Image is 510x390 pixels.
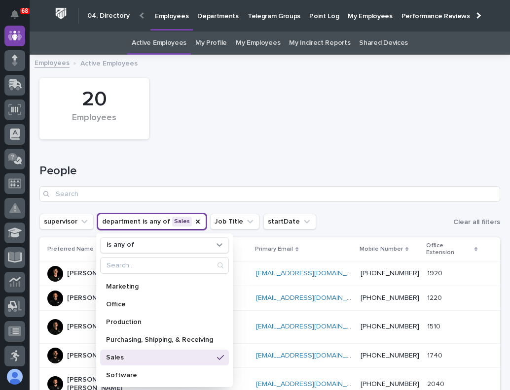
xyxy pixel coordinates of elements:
[39,186,500,202] input: Search
[359,32,408,55] a: Shared Devices
[426,240,472,259] p: Office Extension
[87,12,130,20] h2: 04. Directory
[255,244,293,255] p: Primary Email
[361,294,419,301] a: [PHONE_NUMBER]
[256,270,367,277] a: [EMAIL_ADDRESS][DOMAIN_NAME]
[427,350,444,360] p: 1740
[4,366,25,387] button: users-avatar
[256,294,367,301] a: [EMAIL_ADDRESS][DOMAIN_NAME]
[12,10,25,26] div: Notifications68
[453,219,500,226] span: Clear all filters
[47,244,94,255] p: Preferred Name
[39,310,500,343] tr: [PERSON_NAME]Regional Sales Manager [EMAIL_ADDRESS][DOMAIN_NAME] [PHONE_NUMBER]15101510
[427,292,444,302] p: 1220
[427,378,446,389] p: 2040
[80,57,138,68] p: Active Employees
[100,257,229,274] div: Search
[289,32,350,55] a: My Indirect Reports
[195,32,227,55] a: My Profile
[56,87,132,112] div: 20
[361,381,419,388] a: [PHONE_NUMBER]
[449,215,500,229] button: Clear all filters
[98,214,206,229] button: department
[101,258,228,273] input: Search
[39,214,94,229] button: supervisor
[256,323,367,330] a: [EMAIL_ADDRESS][DOMAIN_NAME]
[361,323,419,330] a: [PHONE_NUMBER]
[4,4,25,25] button: Notifications
[361,270,419,277] a: [PHONE_NUMBER]
[106,372,213,379] p: Software
[39,261,500,286] tr: [PERSON_NAME]National Sales [EMAIL_ADDRESS][DOMAIN_NAME] [PHONE_NUMBER]19201920
[22,7,28,14] p: 68
[263,214,316,229] button: startDate
[106,336,213,343] p: Purchasing, Shipping, & Receiving
[56,113,132,133] div: Employees
[106,301,213,308] p: Office
[427,321,442,331] p: 1510
[106,319,213,325] p: Production
[67,323,122,331] p: [PERSON_NAME]
[106,354,213,361] p: Sales
[210,214,259,229] button: Job Title
[256,381,367,388] a: [EMAIL_ADDRESS][DOMAIN_NAME]
[132,32,186,55] a: Active Employees
[67,294,122,302] p: [PERSON_NAME]
[67,352,122,360] p: [PERSON_NAME]
[360,244,403,255] p: Mobile Number
[39,343,500,368] tr: [PERSON_NAME]National Sales [EMAIL_ADDRESS][DOMAIN_NAME] [PHONE_NUMBER]17401740
[39,164,500,178] h1: People
[67,269,122,278] p: [PERSON_NAME]
[427,267,444,278] p: 1920
[35,57,70,68] a: Employees
[39,286,500,311] tr: [PERSON_NAME]National Sales [EMAIL_ADDRESS][DOMAIN_NAME] [PHONE_NUMBER]12201220
[236,32,280,55] a: My Employees
[361,352,419,359] a: [PHONE_NUMBER]
[52,4,70,23] img: Workspace Logo
[256,352,367,359] a: [EMAIL_ADDRESS][DOMAIN_NAME]
[106,283,213,290] p: Marketing
[107,241,134,249] p: is any of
